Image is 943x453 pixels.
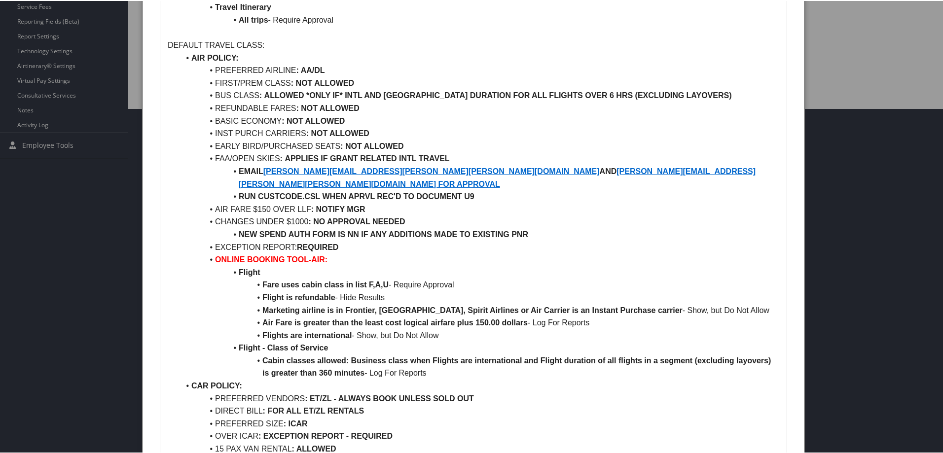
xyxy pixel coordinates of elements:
strong: Marketing airline is in Frontier, [GEOGRAPHIC_DATA], Spirit Airlines or Air Carrier is an Instant... [262,305,683,314]
strong: ONLINE BOOKING TOOL-AIR: [215,254,327,263]
li: - Require Approval [180,278,779,290]
strong: : NOT ALLOWED [282,116,345,124]
li: OVER ICAR [180,429,779,442]
strong: : NOT ALLOWED [306,128,369,137]
strong: : AA/DL [296,65,325,73]
strong: Flight is refundable [262,292,335,301]
a: [PERSON_NAME][EMAIL_ADDRESS][PERSON_NAME][PERSON_NAME][DOMAIN_NAME] FOR APPROVAL [239,166,756,187]
li: AIR FARE $150 OVER LLF [180,202,779,215]
li: - Log For Reports [180,353,779,379]
li: - Show, but Do Not Allow [180,328,779,341]
li: FAA/OPEN SKIES [180,151,779,164]
strong: : FOR ALL ET/ZL RENTALS [263,406,364,414]
strong: EMAIL [239,166,263,174]
li: INST PURCH CARRIERS [180,126,779,139]
li: PREFERRED VENDORS [180,391,779,404]
li: REFUNDABLE FARES [180,101,779,114]
p: DEFAULT TRAVEL CLASS: [168,38,779,51]
strong: Flights are international [262,330,352,339]
strong: RUN CUSTCODE.CSL WHEN APRVL REC'D TO DOCUMENT U9 [239,191,474,200]
strong: Flight [239,267,260,276]
li: - Show, but Do Not Allow [180,303,779,316]
strong: : [311,204,314,212]
strong: Air Fare is greater than the least cost logical airfare plus 150.00 dollars [262,317,528,326]
strong: ET/ZL - ALWAYS BOOK UNLESS SOLD OUT [310,393,474,402]
strong: Flight - Class of Service [239,343,328,351]
strong: Fare uses cabin class in list F,A,U [262,279,389,288]
strong: AND [600,166,617,174]
strong: : NOT ALLOWED [296,103,359,111]
strong: Cabin classes allowed: Business class when Flights are international and Flight duration of all f... [262,355,773,377]
a: [PERSON_NAME][EMAIL_ADDRESS][PERSON_NAME][PERSON_NAME][DOMAIN_NAME] [263,166,600,174]
strong: : ICAR [284,418,308,427]
strong: AIR POLICY: [191,53,239,61]
strong: : [280,153,283,162]
strong: : NOT ALLOWED [340,141,403,149]
strong: : NOT ALLOWED [291,78,354,86]
li: DIRECT BILL [180,404,779,417]
strong: ALLOWED *ONLY IF* INTL AND [GEOGRAPHIC_DATA] DURATION FOR ALL FLIGHTS OVER 6 HRS (EXCLUDING LAYOV... [264,90,732,99]
li: PREFERRED SIZE [180,417,779,429]
strong: APPLIES IF GRANT RELATED INTL TRAVEL [285,153,449,162]
strong: NEW SPEND AUTH FORM IS NN IF ANY ADDITIONS MADE TO EXISTING PNR [239,229,528,238]
li: - Log For Reports [180,315,779,328]
strong: REQUIRED [297,242,338,250]
li: BUS CLASS [180,88,779,101]
strong: Travel Itinerary [215,2,271,10]
li: EXCEPTION REPORT: [180,240,779,253]
li: BASIC ECONOMY [180,114,779,127]
li: PREFERRED AIRLINE [180,63,779,76]
strong: : [305,393,307,402]
strong: : NO APPROVAL NEEDED [308,216,405,225]
strong: All trips [239,15,268,23]
strong: : ALLOWED [292,444,336,452]
strong: : EXCEPTION REPORT - REQUIRED [258,431,393,439]
li: - Hide Results [180,290,779,303]
strong: NOTIFY MGR [316,204,365,212]
strong: : [259,90,262,99]
li: EARLY BIRD/PURCHASED SEATS [180,139,779,152]
li: FIRST/PREM CLASS [180,76,779,89]
strong: CAR POLICY: [191,381,242,389]
li: CHANGES UNDER $1000 [180,214,779,227]
span: 15 PAX VAN RENTAL [215,444,292,452]
li: - Require Approval [180,13,779,26]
